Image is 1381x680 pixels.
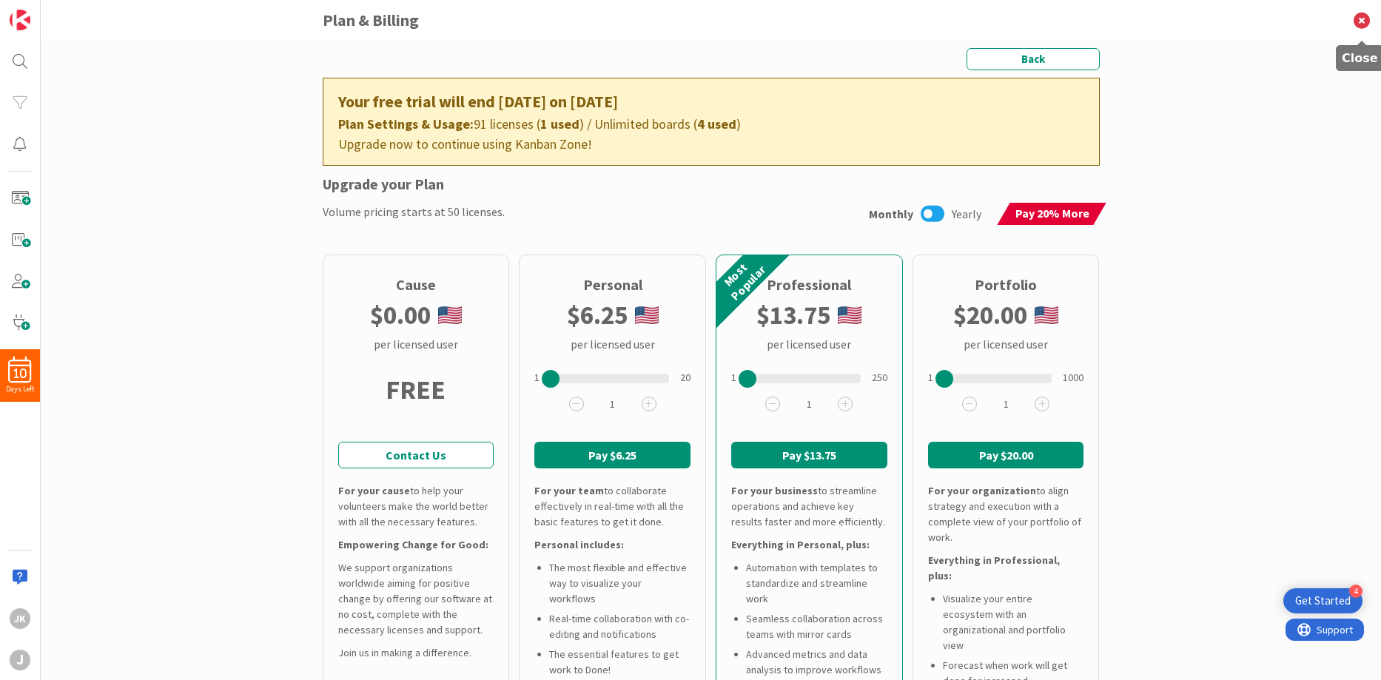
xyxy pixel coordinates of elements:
li: Real-time collaboration with co-editing and notifications [549,611,690,642]
div: Join us in making a difference. [338,645,494,661]
span: 1 [980,394,1032,414]
div: per licensed user [571,335,655,353]
div: Upgrade your Plan [323,173,1100,195]
div: FREE [386,353,446,427]
span: Pay 20% More [1015,203,1089,223]
li: Advanced metrics and data analysis to improve workflows [746,647,887,678]
button: Pay $20.00 [928,442,1084,468]
div: 1 [928,370,933,386]
div: Personal includes: [534,537,690,553]
div: to help your volunteers make the world better with all the necessary features. [338,483,494,530]
div: 250 [872,370,887,386]
img: us.png [438,306,462,324]
div: Upgrade now to continue using Kanban Zone! [338,134,1084,154]
div: 1000 [1063,370,1083,386]
b: $ 13.75 [756,296,830,335]
div: to align strategy and execution with a complete view of your portfolio of work. [928,483,1084,545]
b: For your team [534,484,604,497]
div: We support organizations worldwide aiming for positive change by offering our software at no cost... [338,560,494,638]
div: to streamline operations and achieve key results faster and more efficiently. [731,483,887,530]
div: 4 [1349,585,1362,598]
div: Empowering Change for Good: [338,537,494,553]
div: per licensed user [767,335,851,353]
span: Monthly [869,205,913,223]
b: 1 used [540,115,579,132]
li: Seamless collaboration across teams with mirror cards [746,611,887,642]
span: 1 [587,394,639,414]
b: $ 6.25 [567,296,628,335]
b: For your cause [338,484,410,497]
img: us.png [1035,306,1058,324]
button: Pay $6.25 [534,442,690,468]
span: 1 [783,394,835,414]
div: j [10,650,30,670]
div: to collaborate effectively in real-time with all the basic features to get it done. [534,483,690,530]
a: Contact Us [338,442,494,468]
b: For your organization [928,484,1036,497]
b: For your business [731,484,818,497]
button: Pay $13.75 [731,442,887,468]
li: Automation with templates to standardize and streamline work [746,560,887,607]
div: 91 licenses ( ) / Unlimited boards ( ) [338,114,1084,134]
b: Plan Settings & Usage: [338,115,474,132]
div: Open Get Started checklist, remaining modules: 4 [1283,588,1362,613]
div: Everything in Personal, plus: [731,537,887,553]
img: us.png [635,306,659,324]
b: $ 0.00 [370,296,431,335]
h5: Close [1342,51,1378,65]
span: Yearly [952,205,996,223]
li: The most flexible and effective way to visualize your workflows [549,560,690,607]
img: us.png [838,306,861,324]
button: Back [967,48,1100,70]
div: per licensed user [374,335,458,353]
b: 4 used [697,115,736,132]
span: 10 [14,368,27,379]
li: Visualize your entire ecosystem with an organizational and portfolio view [943,591,1084,653]
div: 1 [731,370,736,386]
div: Professional [767,274,851,296]
div: Cause [396,274,436,296]
div: Most Popular [712,256,765,309]
li: The essential features to get work to Done! [549,647,690,678]
div: Get Started [1295,593,1351,608]
div: 1 [534,370,540,386]
span: Support [31,2,67,20]
div: Portfolio [975,274,1037,296]
div: per licensed user [964,335,1048,353]
div: Everything in Professional, plus: [928,553,1084,584]
div: Personal [583,274,642,296]
div: JK [10,608,30,629]
div: Your free trial will end [DATE] on [DATE] [338,90,1084,114]
b: $ 20.00 [953,296,1027,335]
img: Visit kanbanzone.com [10,10,30,30]
div: Volume pricing starts at 50 licenses. [323,203,505,225]
div: 20 [680,370,690,386]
